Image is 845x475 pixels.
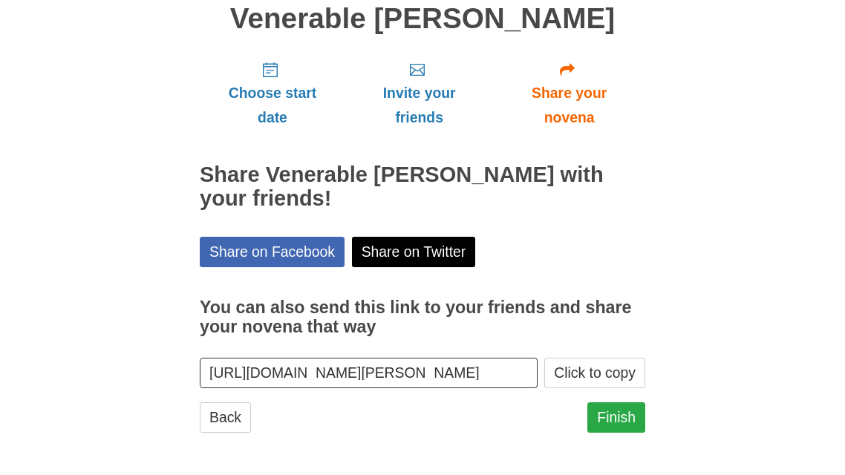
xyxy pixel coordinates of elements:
[200,298,645,336] h3: You can also send this link to your friends and share your novena that way
[215,81,330,130] span: Choose start date
[493,49,645,137] a: Share your novena
[544,358,645,388] button: Click to copy
[352,237,476,267] a: Share on Twitter
[200,163,645,211] h2: Share Venerable [PERSON_NAME] with your friends!
[200,237,345,267] a: Share on Facebook
[587,402,645,433] a: Finish
[345,49,493,137] a: Invite your friends
[200,402,251,433] a: Back
[200,3,645,35] h1: Venerable [PERSON_NAME]
[200,49,345,137] a: Choose start date
[360,81,478,130] span: Invite your friends
[508,81,630,130] span: Share your novena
